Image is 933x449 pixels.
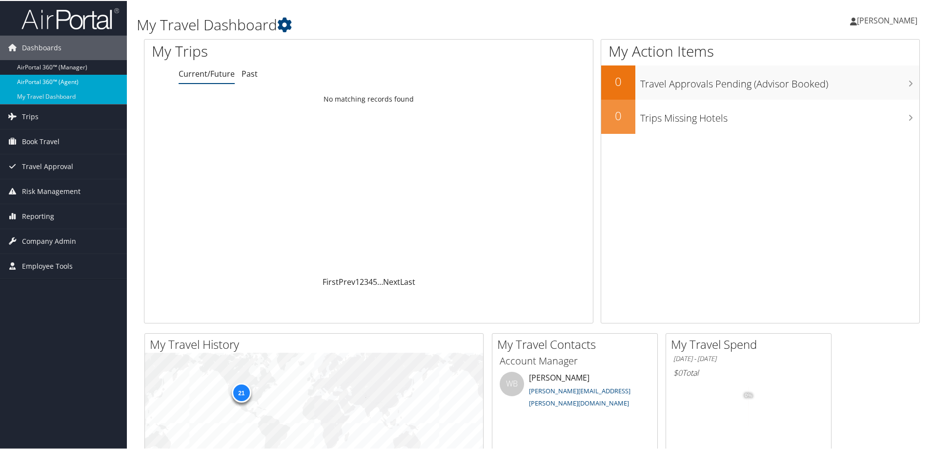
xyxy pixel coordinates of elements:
a: 0Trips Missing Hotels [601,99,919,133]
a: 3 [364,276,368,286]
h3: Account Manager [500,353,650,367]
h2: My Travel Contacts [497,335,657,352]
a: 5 [373,276,377,286]
span: Trips [22,104,39,128]
span: Travel Approval [22,153,73,178]
div: WB [500,371,524,395]
h3: Trips Missing Hotels [640,106,919,124]
a: Next [383,276,400,286]
h2: 0 [601,107,635,123]
span: Book Travel [22,128,60,153]
a: 2 [360,276,364,286]
span: Employee Tools [22,253,73,278]
h6: [DATE] - [DATE] [673,353,824,363]
span: $0 [673,366,682,377]
img: airportal-logo.png [21,6,119,29]
h2: My Travel Spend [671,335,831,352]
h6: Total [673,366,824,377]
span: … [377,276,383,286]
td: No matching records found [144,89,593,107]
li: [PERSON_NAME] [495,371,655,411]
a: First [323,276,339,286]
a: 1 [355,276,360,286]
a: 4 [368,276,373,286]
h3: Travel Approvals Pending (Advisor Booked) [640,71,919,90]
a: 0Travel Approvals Pending (Advisor Booked) [601,64,919,99]
a: [PERSON_NAME] [850,5,927,34]
span: Reporting [22,203,54,228]
a: [PERSON_NAME][EMAIL_ADDRESS][PERSON_NAME][DOMAIN_NAME] [529,385,630,407]
span: Company Admin [22,228,76,253]
div: 21 [231,382,251,402]
span: Risk Management [22,178,81,203]
a: Past [242,67,258,78]
h2: 0 [601,72,635,89]
span: Dashboards [22,35,61,59]
span: [PERSON_NAME] [857,14,917,25]
a: Prev [339,276,355,286]
a: Current/Future [179,67,235,78]
a: Last [400,276,415,286]
h1: My Trips [152,40,399,61]
h2: My Travel History [150,335,483,352]
tspan: 0% [745,392,752,398]
h1: My Travel Dashboard [137,14,664,34]
h1: My Action Items [601,40,919,61]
